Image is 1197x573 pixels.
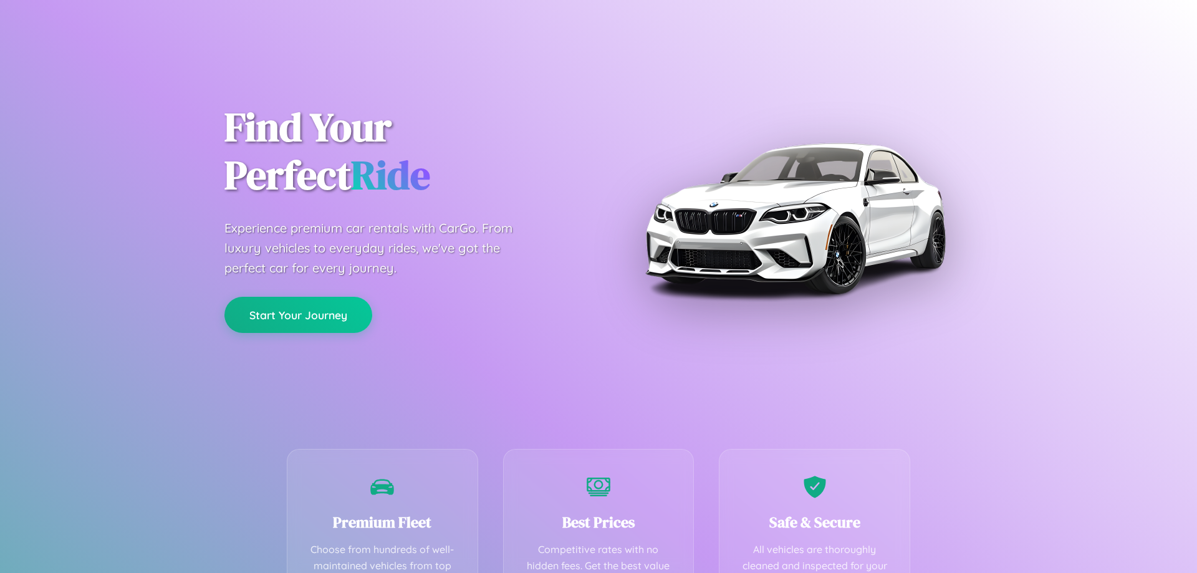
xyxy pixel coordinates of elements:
[224,297,372,333] button: Start Your Journey
[522,512,675,532] h3: Best Prices
[224,218,536,278] p: Experience premium car rentals with CarGo. From luxury vehicles to everyday rides, we've got the ...
[224,104,580,200] h1: Find Your Perfect
[351,148,430,202] span: Ride
[306,512,459,532] h3: Premium Fleet
[738,512,891,532] h3: Safe & Secure
[639,62,951,374] img: Premium BMW car rental vehicle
